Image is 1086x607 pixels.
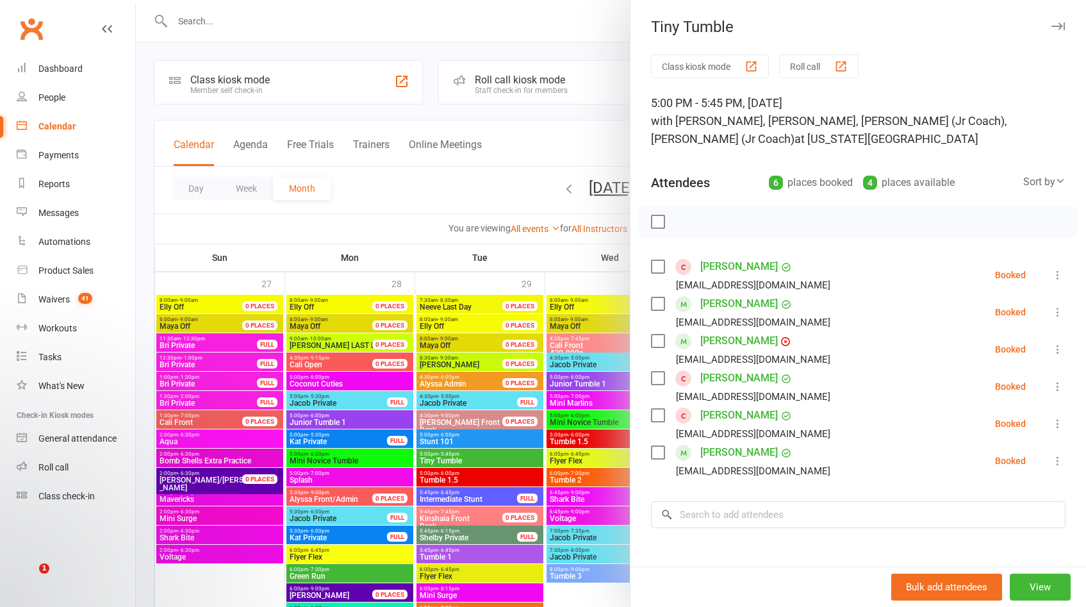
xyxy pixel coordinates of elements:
div: Tasks [38,352,62,362]
a: Dashboard [17,54,135,83]
a: People [17,83,135,112]
div: Booked [995,456,1026,465]
div: Roll call [38,462,69,472]
span: 1 [39,563,49,574]
a: Reports [17,170,135,199]
div: [EMAIL_ADDRESS][DOMAIN_NAME] [676,314,830,331]
div: People [38,92,65,103]
div: Messages [38,208,79,218]
div: General attendance [38,433,117,444]
div: Automations [38,237,90,247]
a: Class kiosk mode [17,482,135,511]
a: [PERSON_NAME] [700,256,778,277]
a: Workouts [17,314,135,343]
span: with [PERSON_NAME], [PERSON_NAME], [PERSON_NAME] (Jr Coach), [PERSON_NAME] (Jr Coach) [651,114,1007,146]
input: Search to add attendees [651,501,1065,528]
span: at [US_STATE][GEOGRAPHIC_DATA] [794,132,978,146]
button: Bulk add attendees [891,574,1002,601]
iframe: Intercom live chat [13,563,44,594]
a: Payments [17,141,135,170]
div: places available [863,174,955,192]
a: [PERSON_NAME] [700,405,778,426]
div: 6 [769,176,783,190]
div: [EMAIL_ADDRESS][DOMAIN_NAME] [676,426,830,442]
div: Workouts [38,323,77,333]
a: Clubworx [15,13,47,45]
div: What's New [38,381,85,391]
a: Tasks [17,343,135,372]
div: Attendees [651,174,710,192]
a: Calendar [17,112,135,141]
a: Automations [17,228,135,256]
div: Payments [38,150,79,160]
iframe: Intercom notifications message [10,483,266,572]
a: What's New [17,372,135,401]
a: Product Sales [17,256,135,285]
div: Booked [995,270,1026,279]
div: Booked [995,419,1026,428]
span: 41 [78,293,92,304]
div: [EMAIL_ADDRESS][DOMAIN_NAME] [676,351,830,368]
a: General attendance kiosk mode [17,424,135,453]
div: Booked [995,382,1026,391]
div: [EMAIL_ADDRESS][DOMAIN_NAME] [676,388,830,405]
a: [PERSON_NAME] [700,331,778,351]
div: Tiny Tumble [630,18,1086,36]
div: Reports [38,179,70,189]
div: Notes [651,563,685,581]
div: Sort by [1023,174,1065,190]
div: Dashboard [38,63,83,74]
a: Roll call [17,453,135,482]
div: Calendar [38,121,76,131]
div: Product Sales [38,265,94,276]
a: [PERSON_NAME] [700,368,778,388]
div: places booked [769,174,853,192]
div: [EMAIL_ADDRESS][DOMAIN_NAME] [676,463,830,479]
div: Waivers [38,294,70,304]
div: 5:00 PM - 5:45 PM, [DATE] [651,94,1065,148]
a: Waivers 41 [17,285,135,314]
div: [EMAIL_ADDRESS][DOMAIN_NAME] [676,277,830,294]
a: Messages [17,199,135,228]
div: Booked [995,345,1026,354]
div: 4 [863,176,877,190]
a: [PERSON_NAME] [700,294,778,314]
a: [PERSON_NAME] [700,442,778,463]
button: Roll call [779,54,859,78]
button: View [1010,574,1071,601]
div: Booked [995,308,1026,317]
button: Class kiosk mode [651,54,769,78]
